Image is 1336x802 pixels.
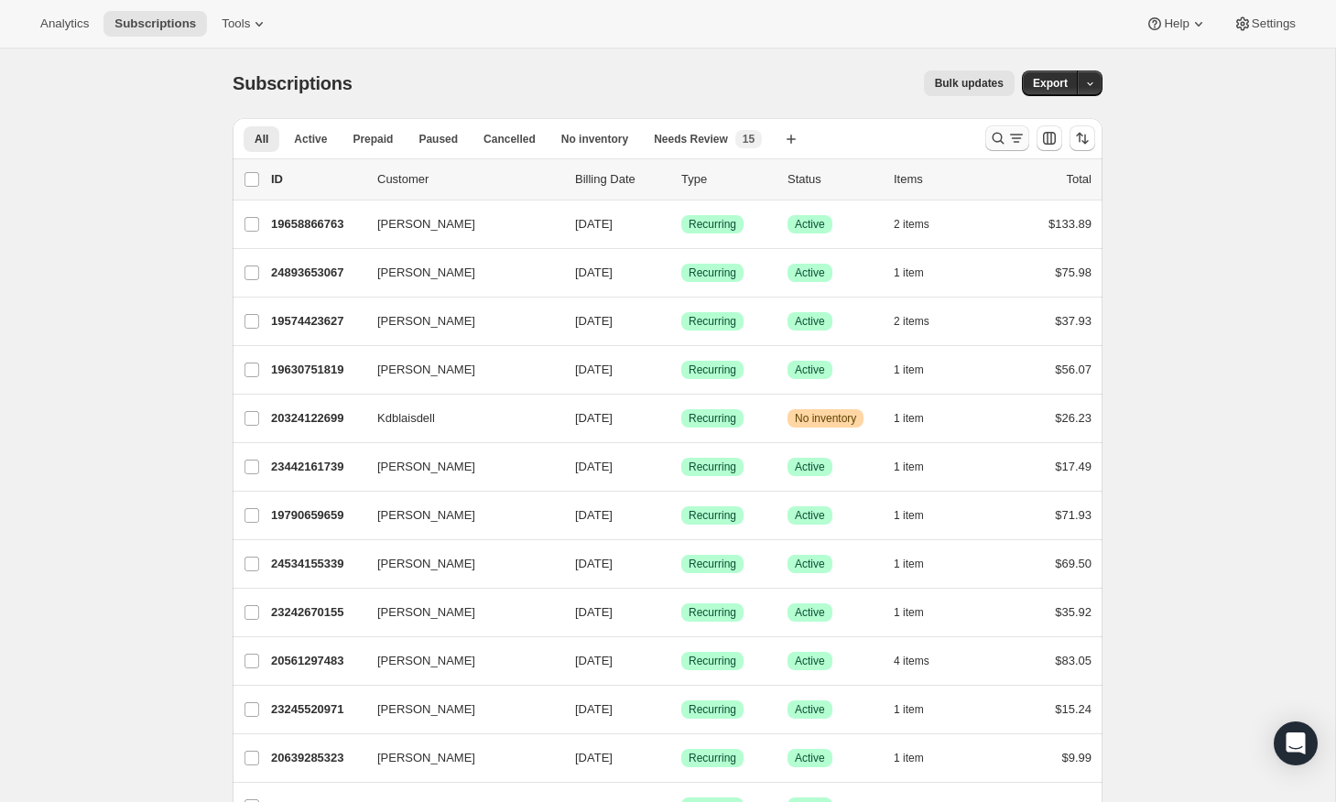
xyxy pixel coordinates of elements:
div: 19574423627[PERSON_NAME][DATE]SuccessRecurringSuccessActive2 items$37.93 [271,309,1092,334]
p: Status [787,170,879,189]
div: Items [894,170,985,189]
div: 19630751819[PERSON_NAME][DATE]SuccessRecurringSuccessActive1 item$56.07 [271,357,1092,383]
p: 24893653067 [271,264,363,282]
span: Analytics [40,16,89,31]
span: Needs Review [654,132,728,146]
span: Subscriptions [114,16,196,31]
span: $35.92 [1055,605,1092,619]
span: Tools [222,16,250,31]
div: 20561297483[PERSON_NAME][DATE]SuccessRecurringSuccessActive4 items$83.05 [271,648,1092,674]
button: Create new view [777,126,806,152]
div: 20324122699Kdblaisdell[DATE]SuccessRecurringWarningNo inventory1 item$26.23 [271,406,1092,431]
button: [PERSON_NAME] [366,646,549,676]
button: 1 item [894,745,944,771]
span: [PERSON_NAME] [377,555,475,573]
button: [PERSON_NAME] [366,549,549,579]
span: [PERSON_NAME] [377,215,475,233]
button: 1 item [894,406,944,431]
span: Active [795,605,825,620]
span: Recurring [689,411,736,426]
button: [PERSON_NAME] [366,598,549,627]
span: Subscriptions [233,73,353,93]
span: 1 item [894,557,924,571]
button: 1 item [894,697,944,722]
p: 23442161739 [271,458,363,476]
span: Active [795,314,825,329]
span: Export [1033,76,1068,91]
span: Recurring [689,217,736,232]
button: [PERSON_NAME] [366,452,549,482]
button: [PERSON_NAME] [366,695,549,724]
div: 23242670155[PERSON_NAME][DATE]SuccessRecurringSuccessActive1 item$35.92 [271,600,1092,625]
button: 1 item [894,551,944,577]
span: Recurring [689,314,736,329]
button: Settings [1222,11,1307,37]
span: Active [795,557,825,571]
span: [PERSON_NAME] [377,312,475,331]
p: 20561297483 [271,652,363,670]
div: 24534155339[PERSON_NAME][DATE]SuccessRecurringSuccessActive1 item$69.50 [271,551,1092,577]
button: 2 items [894,211,950,237]
span: Paused [418,132,458,146]
p: 19574423627 [271,312,363,331]
span: Recurring [689,605,736,620]
span: Recurring [689,557,736,571]
div: 23442161739[PERSON_NAME][DATE]SuccessRecurringSuccessActive1 item$17.49 [271,454,1092,480]
div: 20639285323[PERSON_NAME][DATE]SuccessRecurringSuccessActive1 item$9.99 [271,745,1092,771]
span: $15.24 [1055,702,1092,716]
span: 1 item [894,751,924,765]
div: 19790659659[PERSON_NAME][DATE]SuccessRecurringSuccessActive1 item$71.93 [271,503,1092,528]
span: [PERSON_NAME] [377,603,475,622]
span: $37.93 [1055,314,1092,328]
span: 2 items [894,217,929,232]
span: $71.93 [1055,508,1092,522]
span: $17.49 [1055,460,1092,473]
button: [PERSON_NAME] [366,743,549,773]
span: Bulk updates [935,76,1004,91]
span: 2 items [894,314,929,329]
span: [PERSON_NAME] [377,458,475,476]
span: Help [1164,16,1189,31]
div: 19658866763[PERSON_NAME][DATE]SuccessRecurringSuccessActive2 items$133.89 [271,211,1092,237]
span: Recurring [689,702,736,717]
span: [DATE] [575,702,613,716]
div: Open Intercom Messenger [1274,721,1318,765]
button: 1 item [894,357,944,383]
span: 1 item [894,605,924,620]
button: Subscriptions [103,11,207,37]
span: [DATE] [575,605,613,619]
span: 1 item [894,460,924,474]
span: Recurring [689,508,736,523]
button: Tools [211,11,279,37]
span: [DATE] [575,314,613,328]
button: [PERSON_NAME] [366,258,549,287]
span: Active [795,751,825,765]
span: Recurring [689,460,736,474]
p: 20639285323 [271,749,363,767]
span: [DATE] [575,508,613,522]
button: [PERSON_NAME] [366,355,549,385]
span: $83.05 [1055,654,1092,667]
button: Analytics [29,11,100,37]
span: 1 item [894,411,924,426]
span: [PERSON_NAME] [377,652,475,670]
span: [DATE] [575,217,613,231]
span: $69.50 [1055,557,1092,570]
p: 24534155339 [271,555,363,573]
div: IDCustomerBilling DateTypeStatusItemsTotal [271,170,1092,189]
button: 1 item [894,454,944,480]
span: Active [795,460,825,474]
span: Active [795,654,825,668]
p: 23245520971 [271,700,363,719]
button: [PERSON_NAME] [366,210,549,239]
span: [PERSON_NAME] [377,361,475,379]
span: [PERSON_NAME] [377,264,475,282]
span: Active [795,702,825,717]
span: Active [795,508,825,523]
span: 1 item [894,702,924,717]
span: [DATE] [575,266,613,279]
button: [PERSON_NAME] [366,501,549,530]
span: Kdblaisdell [377,409,435,428]
button: Kdblaisdell [366,404,549,433]
span: [DATE] [575,654,613,667]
